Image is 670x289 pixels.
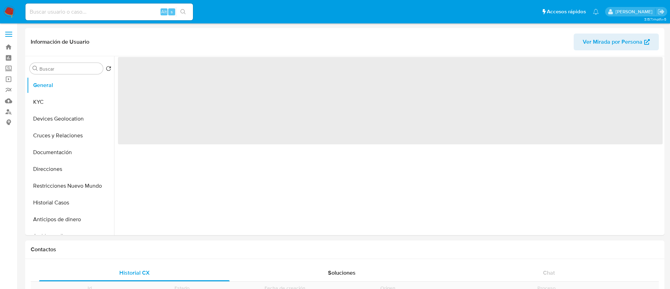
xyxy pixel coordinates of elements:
[171,8,173,15] span: s
[118,57,663,144] span: ‌
[161,8,167,15] span: Alt
[106,66,111,73] button: Volver al orden por defecto
[31,38,89,45] h1: Información de Usuario
[27,211,114,228] button: Anticipos de dinero
[27,178,114,194] button: Restricciones Nuevo Mundo
[547,8,586,15] span: Accesos rápidos
[25,7,193,16] input: Buscar usuario o caso...
[328,269,356,277] span: Soluciones
[543,269,555,277] span: Chat
[27,161,114,178] button: Direcciones
[27,127,114,144] button: Cruces y Relaciones
[31,246,659,253] h1: Contactos
[39,66,100,72] input: Buscar
[574,34,659,50] button: Ver Mirada por Persona
[583,34,642,50] span: Ver Mirada por Persona
[27,228,114,245] button: Archivos adjuntos
[119,269,150,277] span: Historial CX
[27,194,114,211] button: Historial Casos
[27,110,114,127] button: Devices Geolocation
[176,7,190,17] button: search-icon
[27,144,114,161] button: Documentación
[657,8,665,15] a: Salir
[32,66,38,71] button: Buscar
[593,9,599,15] a: Notificaciones
[616,8,655,15] p: alicia.aldreteperez@mercadolibre.com.mx
[27,94,114,110] button: KYC
[27,77,114,94] button: General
